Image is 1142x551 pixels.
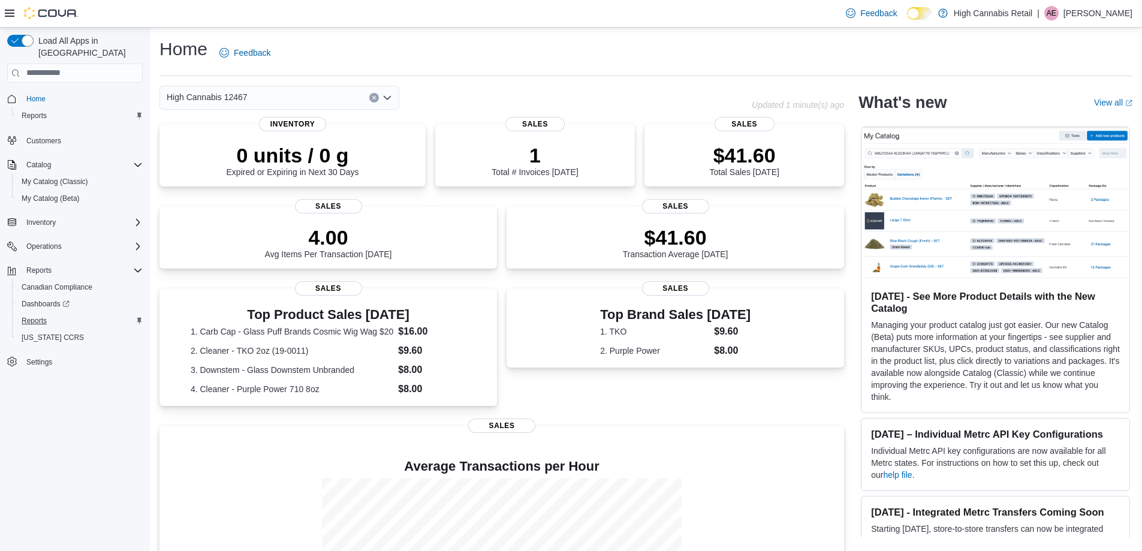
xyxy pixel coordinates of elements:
button: Reports [12,107,147,124]
dt: 1. Carb Cap - Glass Puff Brands Cosmic Wig Wag $20 [191,326,393,338]
button: Operations [2,238,147,255]
button: Inventory [22,215,61,230]
a: Home [22,92,50,106]
p: Individual Metrc API key configurations are now available for all Metrc states. For instructions ... [871,445,1120,481]
span: Load All Apps in [GEOGRAPHIC_DATA] [34,35,143,59]
button: My Catalog (Classic) [12,173,147,190]
input: Dark Mode [907,7,932,20]
span: Reports [22,316,47,326]
span: Canadian Compliance [22,282,92,292]
div: Amaris Edwards [1044,6,1059,20]
span: Home [26,94,46,104]
span: Inventory [259,117,326,131]
div: Total Sales [DATE] [709,143,779,177]
span: Customers [26,136,61,146]
a: Customers [22,134,66,148]
div: Avg Items Per Transaction [DATE] [265,225,392,259]
h3: [DATE] - Integrated Metrc Transfers Coming Soon [871,506,1120,518]
p: 4.00 [265,225,392,249]
span: My Catalog (Beta) [17,191,143,206]
span: Reports [26,266,52,275]
button: Operations [22,239,67,254]
dt: 1. TKO [600,326,709,338]
a: Canadian Compliance [17,280,97,294]
div: Expired or Expiring in Next 30 Days [227,143,359,177]
a: Feedback [841,1,902,25]
img: Cova [24,7,78,19]
span: Sales [642,281,709,296]
span: Settings [26,357,52,367]
p: 1 [492,143,578,167]
span: Washington CCRS [17,330,143,345]
button: Catalog [22,158,56,172]
span: Inventory [26,218,56,227]
h3: [DATE] - See More Product Details with the New Catalog [871,290,1120,314]
h3: Top Product Sales [DATE] [191,308,466,322]
span: [US_STATE] CCRS [22,333,84,342]
h4: Average Transactions per Hour [169,459,834,474]
a: Transfers [932,536,967,546]
p: $41.60 [623,225,728,249]
span: Reports [22,111,47,121]
dt: 2. Cleaner - TKO 2oz (19-0011) [191,345,393,357]
span: Home [22,91,143,106]
span: Reports [17,314,143,328]
dd: $16.00 [398,324,466,339]
span: Sales [715,117,775,131]
span: Dashboards [17,297,143,311]
h1: Home [159,37,207,61]
p: 0 units / 0 g [227,143,359,167]
button: [US_STATE] CCRS [12,329,147,346]
span: Sales [642,199,709,213]
dd: $8.00 [714,344,751,358]
p: Managing your product catalog just got easier. Our new Catalog (Beta) puts more information at yo... [871,319,1120,403]
button: Reports [22,263,56,278]
span: My Catalog (Classic) [22,177,88,186]
a: [US_STATE] CCRS [17,330,89,345]
button: Canadian Compliance [12,279,147,296]
dd: $8.00 [398,382,466,396]
dt: 3. Downstem - Glass Downstem Unbranded [191,364,393,376]
div: Transaction Average [DATE] [623,225,728,259]
dd: $9.60 [714,324,751,339]
span: Dashboards [22,299,70,309]
a: Reports [17,314,52,328]
span: Canadian Compliance [17,280,143,294]
button: Customers [2,131,147,149]
span: Customers [22,133,143,147]
button: Inventory [2,214,147,231]
button: Open list of options [382,93,392,103]
dt: 4. Cleaner - Purple Power 710 8oz [191,383,393,395]
h3: Top Brand Sales [DATE] [600,308,751,322]
nav: Complex example [7,85,143,402]
a: Reports [17,109,52,123]
span: Reports [22,263,143,278]
button: Reports [12,312,147,329]
h3: [DATE] – Individual Metrc API Key Configurations [871,428,1120,440]
svg: External link [1125,100,1132,107]
button: Reports [2,262,147,279]
dt: 2. Purple Power [600,345,709,357]
span: Sales [295,281,362,296]
button: Home [2,90,147,107]
span: Settings [22,354,143,369]
button: Clear input [369,93,379,103]
span: Catalog [22,158,143,172]
span: Sales [468,418,535,433]
dd: $8.00 [398,363,466,377]
span: Sales [295,199,362,213]
div: Total # Invoices [DATE] [492,143,578,177]
span: Operations [26,242,62,251]
p: Updated 1 minute(s) ago [752,100,844,110]
a: Feedback [215,41,275,65]
dd: $9.60 [398,344,466,358]
span: High Cannabis 12467 [167,90,248,104]
a: View allExternal link [1094,98,1132,107]
a: Settings [22,355,57,369]
span: Feedback [860,7,897,19]
a: Dashboards [17,297,74,311]
span: Inventory [22,215,143,230]
span: Catalog [26,160,51,170]
span: Feedback [234,47,270,59]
